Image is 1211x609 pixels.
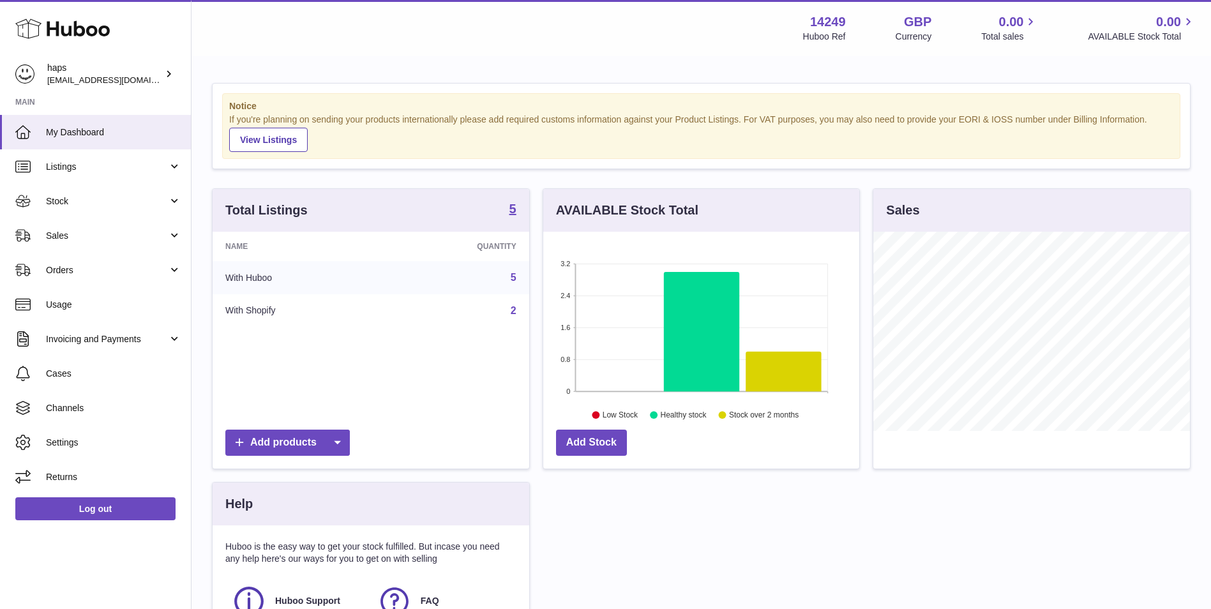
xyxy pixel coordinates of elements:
span: My Dashboard [46,126,181,139]
a: Add products [225,430,350,456]
text: Healthy stock [660,410,707,419]
span: Total sales [981,31,1038,43]
th: Quantity [383,232,529,261]
text: 0 [566,387,570,395]
span: AVAILABLE Stock Total [1088,31,1196,43]
div: Huboo Ref [803,31,846,43]
text: 3.2 [560,260,570,267]
span: Stock [46,195,168,207]
a: Log out [15,497,176,520]
span: [EMAIL_ADDRESS][DOMAIN_NAME] [47,75,188,85]
text: 1.6 [560,324,570,331]
strong: Notice [229,100,1173,112]
a: 5 [511,272,516,283]
span: Invoicing and Payments [46,333,168,345]
div: Currency [896,31,932,43]
h3: Sales [886,202,919,219]
th: Name [213,232,383,261]
span: FAQ [421,595,439,607]
span: 0.00 [999,13,1024,31]
div: If you're planning on sending your products internationally please add required customs informati... [229,114,1173,152]
span: Settings [46,437,181,449]
span: Channels [46,402,181,414]
span: Cases [46,368,181,380]
a: 0.00 AVAILABLE Stock Total [1088,13,1196,43]
span: Returns [46,471,181,483]
a: View Listings [229,128,308,152]
a: 2 [511,305,516,316]
text: 2.4 [560,292,570,299]
h3: Help [225,495,253,513]
strong: 5 [509,202,516,215]
h3: Total Listings [225,202,308,219]
a: 0.00 Total sales [981,13,1038,43]
td: With Shopify [213,294,383,327]
strong: GBP [904,13,931,31]
a: 5 [509,202,516,218]
text: Low Stock [603,410,638,419]
div: haps [47,62,162,86]
span: Usage [46,299,181,311]
span: Sales [46,230,168,242]
span: Orders [46,264,168,276]
p: Huboo is the easy way to get your stock fulfilled. But incase you need any help here's our ways f... [225,541,516,565]
text: Stock over 2 months [729,410,799,419]
td: With Huboo [213,261,383,294]
img: internalAdmin-14249@internal.huboo.com [15,64,34,84]
span: Huboo Support [275,595,340,607]
strong: 14249 [810,13,846,31]
h3: AVAILABLE Stock Total [556,202,698,219]
a: Add Stock [556,430,627,456]
span: 0.00 [1156,13,1181,31]
span: Listings [46,161,168,173]
text: 0.8 [560,356,570,363]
